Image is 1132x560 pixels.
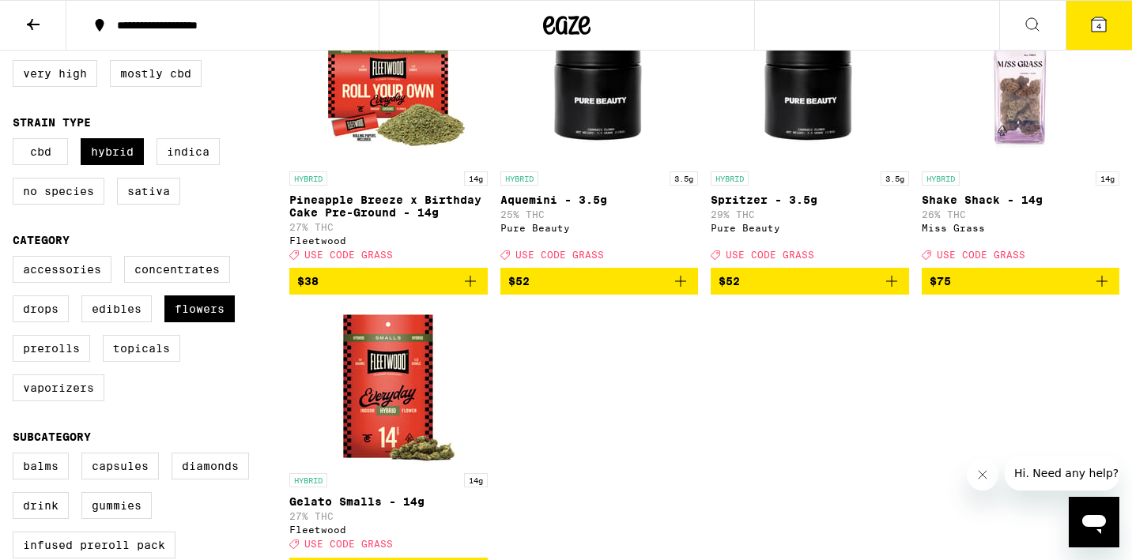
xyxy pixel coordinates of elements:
[941,6,1100,163] img: Miss Grass - Shake Shack - 14g
[930,275,951,288] span: $75
[500,268,699,295] button: Add to bag
[309,307,467,465] img: Fleetwood - Gelato Smalls - 14g
[289,171,327,186] p: HYBRID
[289,524,488,535] div: Fleetwood
[13,116,91,129] legend: Strain Type
[500,171,538,186] p: HYBRID
[304,539,393,550] span: USE CODE GRASS
[103,335,180,362] label: Topicals
[124,256,230,283] label: Concentrates
[500,223,699,233] div: Pure Beauty
[289,194,488,219] p: Pineapple Breeze x Birthday Cake Pre-Ground - 14g
[520,6,678,163] img: Pure Beauty - Aquemini - 3.5g
[515,250,604,260] span: USE CODE GRASS
[289,473,327,487] p: HYBRID
[13,374,104,401] label: Vaporizers
[13,295,69,322] label: Drops
[172,453,249,479] label: Diamonds
[289,495,488,508] p: Gelato Smalls - 14g
[117,178,180,205] label: Sativa
[922,194,1120,206] p: Shake Shack - 14g
[13,335,90,362] label: Prerolls
[289,6,488,268] a: Open page for Pineapple Breeze x Birthday Cake Pre-Ground - 14g from Fleetwood
[711,268,909,295] button: Add to bag
[711,194,909,206] p: Spritzer - 3.5g
[289,511,488,521] p: 27% THC
[110,60,202,87] label: Mostly CBD
[711,223,909,233] div: Pure Beauty
[937,250,1025,260] span: USE CODE GRASS
[13,492,69,519] label: Drink
[500,6,699,268] a: Open page for Aquemini - 3.5g from Pure Beauty
[1066,1,1132,50] button: 4
[719,275,740,288] span: $52
[1005,456,1119,490] iframe: Message from company
[967,459,998,490] iframe: Close message
[81,138,144,165] label: Hybrid
[1096,171,1119,186] p: 14g
[13,234,70,246] legend: Category
[157,138,220,165] label: Indica
[13,138,68,165] label: CBD
[711,6,909,268] a: Open page for Spritzer - 3.5g from Pure Beauty
[297,275,319,288] span: $38
[13,453,69,479] label: Balms
[500,209,699,220] p: 25% THC
[1096,21,1101,31] span: 4
[881,171,909,186] p: 3.5g
[81,492,152,519] label: Gummies
[81,295,152,322] label: Edibles
[922,6,1120,268] a: Open page for Shake Shack - 14g from Miss Grass
[922,209,1120,220] p: 26% THC
[289,307,488,557] a: Open page for Gelato Smalls - 14g from Fleetwood
[13,256,111,283] label: Accessories
[289,235,488,246] div: Fleetwood
[711,209,909,220] p: 29% THC
[304,250,393,260] span: USE CODE GRASS
[289,268,488,295] button: Add to bag
[289,222,488,232] p: 27% THC
[922,268,1120,295] button: Add to bag
[508,275,530,288] span: $52
[726,250,814,260] span: USE CODE GRASS
[464,473,488,487] p: 14g
[13,532,175,558] label: Infused Preroll Pack
[670,171,698,186] p: 3.5g
[730,6,889,163] img: Pure Beauty - Spritzer - 3.5g
[1069,497,1119,547] iframe: Button to launch messaging window
[164,295,235,322] label: Flowers
[13,60,97,87] label: Very High
[922,223,1120,233] div: Miss Grass
[13,430,91,443] legend: Subcategory
[309,6,467,163] img: Fleetwood - Pineapple Breeze x Birthday Cake Pre-Ground - 14g
[922,171,960,186] p: HYBRID
[711,171,749,186] p: HYBRID
[464,171,488,186] p: 14g
[81,453,159,479] label: Capsules
[13,178,104,205] label: No Species
[500,194,699,206] p: Aquemini - 3.5g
